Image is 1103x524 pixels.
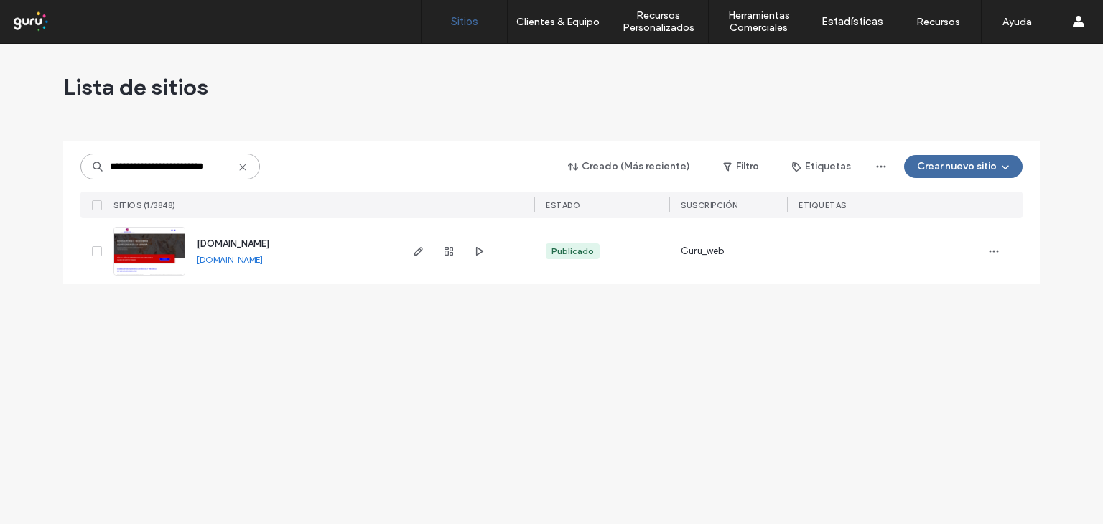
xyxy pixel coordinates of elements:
label: Sitios [451,15,478,28]
span: SITIOS (1/3848) [113,200,176,210]
span: ETIQUETAS [799,200,847,210]
button: Etiquetas [779,155,864,178]
label: Estadísticas [822,15,883,28]
label: Ayuda [1002,16,1032,28]
span: Ayuda [31,10,70,23]
label: Herramientas Comerciales [709,9,809,34]
span: Suscripción [681,200,738,210]
a: [DOMAIN_NAME] [197,238,269,249]
span: Guru_web [681,244,725,258]
button: Creado (Más reciente) [556,155,703,178]
span: ESTADO [546,200,580,210]
a: [DOMAIN_NAME] [197,254,263,265]
button: Filtro [709,155,773,178]
label: Recursos Personalizados [608,9,708,34]
label: Clientes & Equipo [516,16,600,28]
div: Publicado [551,245,594,258]
label: Recursos [916,16,960,28]
button: Crear nuevo sitio [904,155,1023,178]
span: Lista de sitios [63,72,208,101]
